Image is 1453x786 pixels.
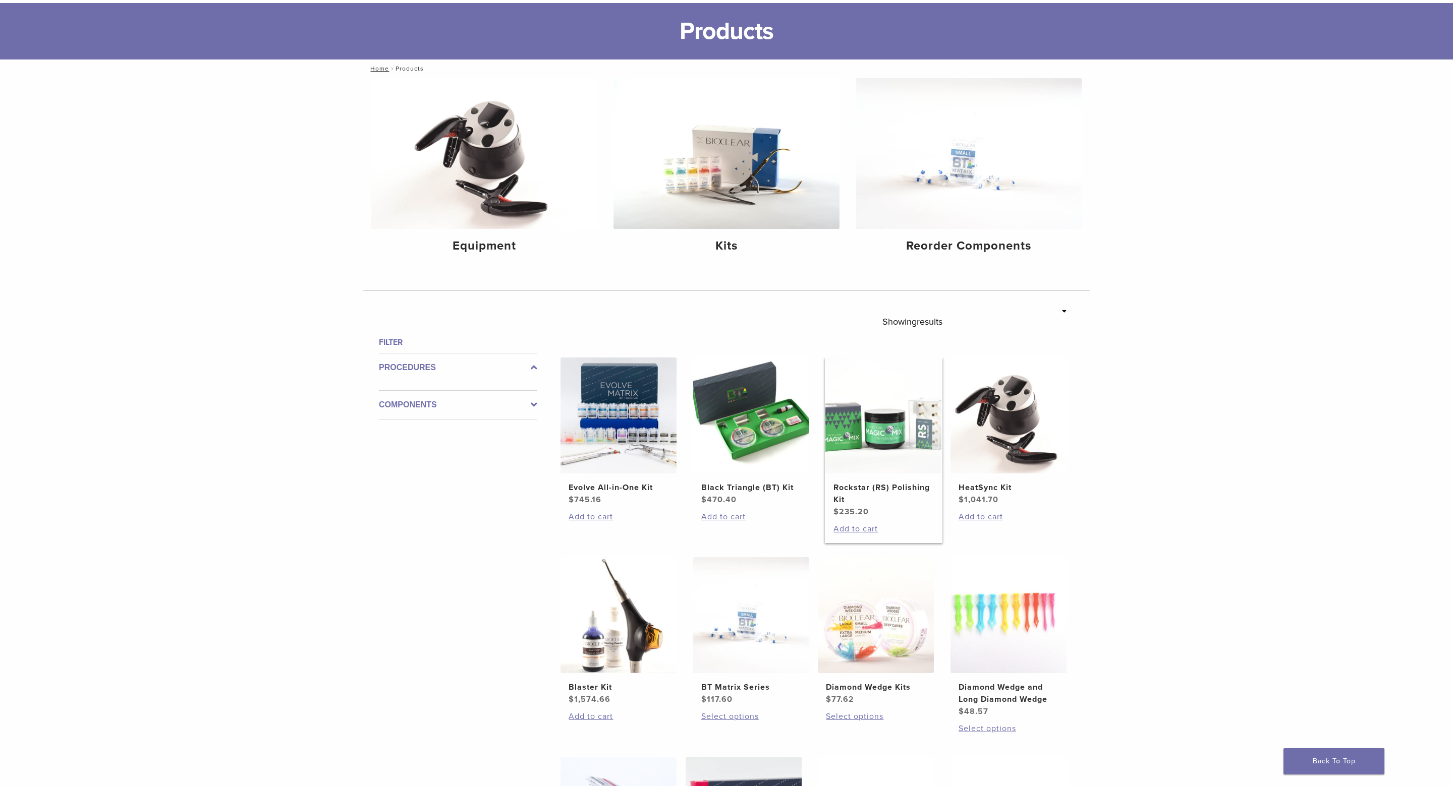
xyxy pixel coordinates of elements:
[693,357,809,473] img: Black Triangle (BT) Kit
[951,557,1067,673] img: Diamond Wedge and Long Diamond Wedge
[950,557,1068,717] a: Diamond Wedge and Long Diamond WedgeDiamond Wedge and Long Diamond Wedge $48.57
[569,495,574,505] span: $
[367,65,389,72] a: Home
[560,557,678,705] a: Blaster KitBlaster Kit $1,574.66
[959,722,1058,735] a: Select options for “Diamond Wedge and Long Diamond Wedge”
[959,706,988,716] bdi: 48.57
[693,357,810,506] a: Black Triangle (BT) KitBlack Triangle (BT) Kit $470.40
[833,507,839,517] span: $
[569,681,668,693] h2: Blaster Kit
[959,495,998,505] bdi: 1,041.70
[701,495,737,505] bdi: 470.40
[825,357,942,518] a: Rockstar (RS) Polishing KitRockstar (RS) Polishing Kit $235.20
[856,78,1082,229] img: Reorder Components
[701,511,801,523] a: Add to cart: “Black Triangle (BT) Kit”
[951,357,1067,473] img: HeatSync Kit
[818,557,934,673] img: Diamond Wedge Kits
[950,357,1068,506] a: HeatSync KitHeatSync Kit $1,041.70
[561,557,677,673] img: Blaster Kit
[701,694,707,704] span: $
[569,710,668,722] a: Add to cart: “Blaster Kit”
[363,59,1090,78] nav: Products
[864,237,1074,255] h4: Reorder Components
[371,78,597,262] a: Equipment
[959,511,1058,523] a: Add to cart: “HeatSync Kit”
[825,357,941,473] img: Rockstar (RS) Polishing Kit
[833,523,933,535] a: Add to cart: “Rockstar (RS) Polishing Kit”
[959,495,964,505] span: $
[701,710,801,722] a: Select options for “BT Matrix Series”
[693,557,809,673] img: BT Matrix Series
[856,78,1082,262] a: Reorder Components
[817,557,935,705] a: Diamond Wedge KitsDiamond Wedge Kits $77.62
[622,237,831,255] h4: Kits
[959,481,1058,494] h2: HeatSync Kit
[701,495,707,505] span: $
[560,357,678,506] a: Evolve All-in-One KitEvolve All-in-One Kit $745.16
[379,361,537,374] label: Procedures
[959,681,1058,705] h2: Diamond Wedge and Long Diamond Wedge
[701,694,733,704] bdi: 117.60
[569,511,668,523] a: Add to cart: “Evolve All-in-One Kit”
[379,237,589,255] h4: Equipment
[569,694,610,704] bdi: 1,574.66
[959,706,964,716] span: $
[371,78,597,229] img: Equipment
[389,66,396,71] span: /
[701,481,801,494] h2: Black Triangle (BT) Kit
[613,78,840,229] img: Kits
[379,336,537,348] h4: Filter
[569,495,601,505] bdi: 745.16
[1283,748,1384,774] a: Back To Top
[613,78,840,262] a: Kits
[826,681,926,693] h2: Diamond Wedge Kits
[826,694,831,704] span: $
[826,694,854,704] bdi: 77.62
[693,557,810,705] a: BT Matrix SeriesBT Matrix Series $117.60
[569,694,574,704] span: $
[379,399,537,411] label: Components
[569,481,668,494] h2: Evolve All-in-One Kit
[561,357,677,473] img: Evolve All-in-One Kit
[833,481,933,506] h2: Rockstar (RS) Polishing Kit
[701,681,801,693] h2: BT Matrix Series
[826,710,926,722] a: Select options for “Diamond Wedge Kits”
[882,311,942,332] p: Showing results
[833,507,869,517] bdi: 235.20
